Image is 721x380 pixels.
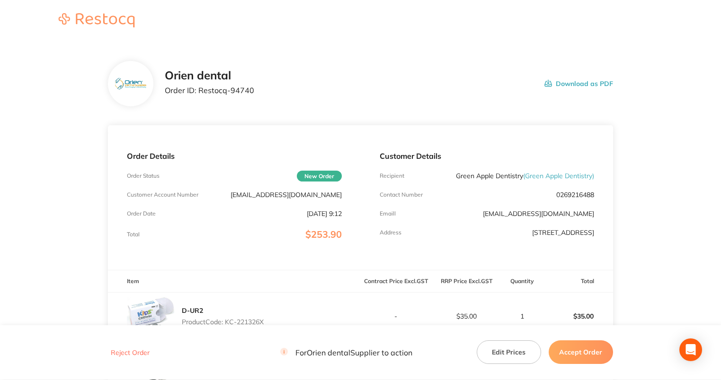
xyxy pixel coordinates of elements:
button: Reject Order [108,349,152,357]
th: RRP Price Excl. GST [431,270,502,293]
p: Customer Details [380,152,594,160]
h2: Orien dental [165,69,254,82]
p: Order Date [127,210,156,217]
a: D-UR2 [182,306,203,315]
p: - [361,312,431,320]
span: ( Green Apple Dentistry ) [523,172,594,180]
p: Total [127,231,140,238]
th: Contract Price Excl. GST [361,270,431,293]
p: [DATE] 9:12 [307,210,342,217]
img: c255b3QweA [127,293,174,340]
th: Item [108,270,360,293]
button: Download as PDF [544,69,613,98]
p: $35.00 [432,312,501,320]
p: Customer Account Number [127,191,198,198]
p: Emaill [380,210,396,217]
p: Contact Number [380,191,423,198]
span: $253.90 [305,228,342,240]
button: Edit Prices [477,341,541,364]
button: Accept Order [549,341,613,364]
p: For Orien dental Supplier to action [280,348,412,357]
span: New Order [297,171,342,181]
img: Restocq logo [49,13,144,27]
p: Order Details [127,152,341,160]
p: [STREET_ADDRESS] [532,229,594,236]
a: [EMAIL_ADDRESS][DOMAIN_NAME] [483,209,594,218]
a: Restocq logo [49,13,144,29]
th: Total [542,270,613,293]
p: Green Apple Dentistry [456,172,594,180]
p: $35.00 [543,305,612,328]
p: 1 [502,312,542,320]
th: Quantity [502,270,542,293]
p: Order Status [127,173,160,179]
p: Order ID: Restocq- 94740 [165,86,254,95]
p: [EMAIL_ADDRESS][DOMAIN_NAME] [231,191,342,199]
img: eTEwcnBkag [116,78,146,90]
p: Recipient [380,173,404,179]
p: Address [380,229,401,236]
p: 0269216488 [556,191,594,199]
div: Open Intercom Messenger [679,338,702,361]
p: Product Code: KC-221326X [182,318,264,326]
